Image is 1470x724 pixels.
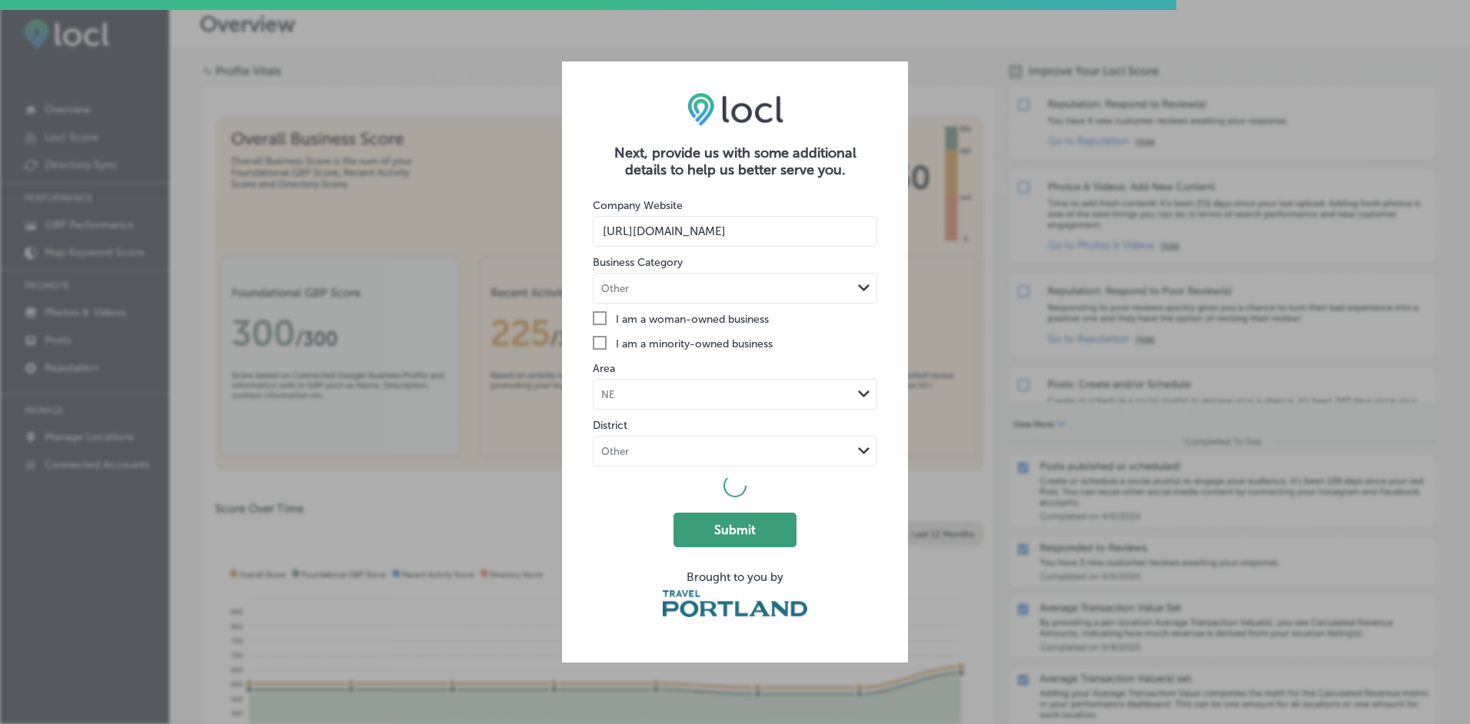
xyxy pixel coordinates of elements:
[593,336,877,353] label: I am a minority-owned business
[601,282,629,294] div: Other
[593,144,877,178] h2: Next, provide us with some additional details to help us better serve you.
[593,419,627,432] label: District
[663,590,807,617] img: Travel Portland
[593,199,683,212] label: Company Website
[673,513,797,547] button: Submit
[601,388,614,400] div: NE
[593,362,615,375] label: Area
[593,256,683,269] label: Business Category
[687,92,783,126] img: LOCL logo
[593,311,877,328] label: I am a woman-owned business
[593,570,877,584] div: Brought to you by
[601,445,629,457] div: Other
